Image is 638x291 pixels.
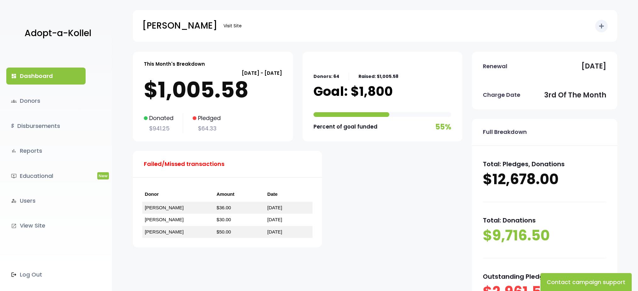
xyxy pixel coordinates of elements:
[6,192,86,209] a: manage_accountsUsers
[435,120,451,134] p: 55%
[11,198,17,204] i: manage_accounts
[144,159,224,169] p: Failed/Missed transactions
[6,92,86,109] a: groupsDonors
[11,73,17,79] i: dashboard
[11,98,17,104] span: groups
[11,223,17,229] i: launch
[483,271,606,282] p: Outstanding Pledges
[267,229,282,234] a: [DATE]
[217,229,231,234] a: $50.00
[214,187,265,202] th: Amount
[483,170,606,189] p: $12,678.00
[11,173,17,179] i: ondemand_video
[144,60,205,68] p: This Month's Breakdown
[544,89,606,102] p: 3rd of the month
[267,205,282,210] a: [DATE]
[144,113,173,123] p: Donated
[483,226,606,245] p: $9,716.50
[265,187,313,202] th: Date
[145,229,183,234] a: [PERSON_NAME]
[142,187,214,202] th: Donor
[6,118,86,135] a: $Disbursements
[21,18,91,49] a: Adopt-a-Kollel
[483,215,606,226] p: Total: Donations
[97,172,109,179] span: New
[6,167,86,184] a: ondemand_videoEducationalNew
[217,205,231,210] a: $36.00
[313,84,393,99] p: Goal: $1,800
[598,22,605,30] i: add
[540,273,632,291] button: Contact campaign support
[595,20,608,32] button: add
[359,73,398,80] p: Raised: $1,005.58
[193,113,221,123] p: Pledged
[145,217,183,222] a: [PERSON_NAME]
[313,73,339,80] p: Donors: 64
[483,90,520,100] p: Charge Date
[144,124,173,134] p: $941.25
[144,69,282,77] p: [DATE] - [DATE]
[144,77,282,102] p: $1,005.58
[25,25,91,41] p: Adopt-a-Kollel
[142,18,217,34] p: [PERSON_NAME]
[6,266,86,283] a: Log Out
[11,148,17,154] i: bar_chart
[6,142,86,159] a: bar_chartReports
[313,122,377,132] p: Percent of goal funded
[220,20,245,32] a: Visit Site
[145,205,183,210] a: [PERSON_NAME]
[6,217,86,234] a: launchView Site
[483,158,606,170] p: Total: Pledges, Donations
[483,61,507,71] p: Renewal
[11,122,14,131] i: $
[581,60,606,73] p: [DATE]
[483,127,527,137] p: Full Breakdown
[217,217,231,222] a: $30.00
[6,68,86,85] a: dashboardDashboard
[267,217,282,222] a: [DATE]
[193,124,221,134] p: $64.33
